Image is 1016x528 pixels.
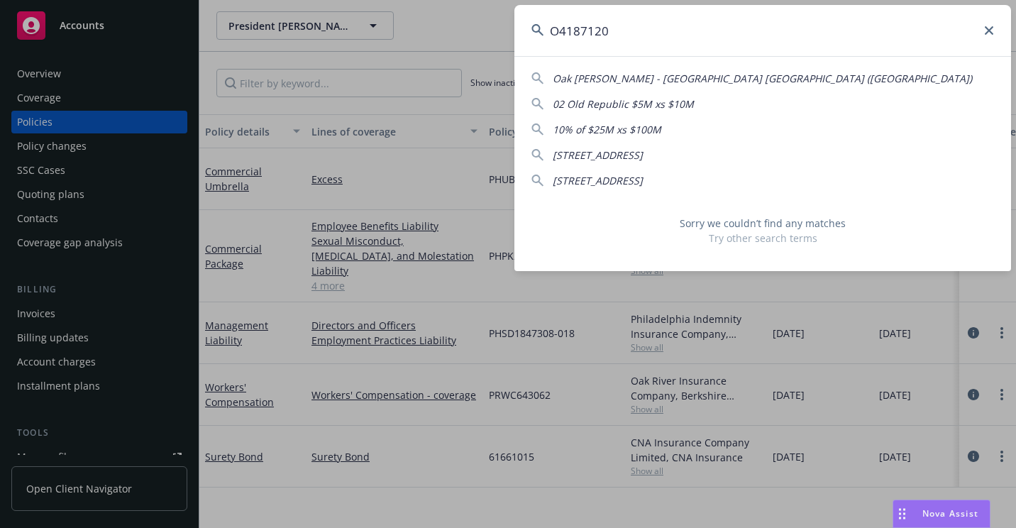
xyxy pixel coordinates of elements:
input: Search... [514,5,1011,56]
span: 02 Old Republic $5M xs $10M [553,97,694,111]
span: Oak [PERSON_NAME] - [GEOGRAPHIC_DATA] [GEOGRAPHIC_DATA] ([GEOGRAPHIC_DATA]) [553,72,972,85]
span: Nova Assist [922,507,978,519]
button: Nova Assist [893,500,990,528]
div: Drag to move [893,500,911,527]
span: [STREET_ADDRESS] [553,174,643,187]
span: 10% of $25M xs $100M [553,123,661,136]
span: Try other search terms [531,231,994,246]
span: Sorry we couldn’t find any matches [531,216,994,231]
span: [STREET_ADDRESS] [553,148,643,162]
